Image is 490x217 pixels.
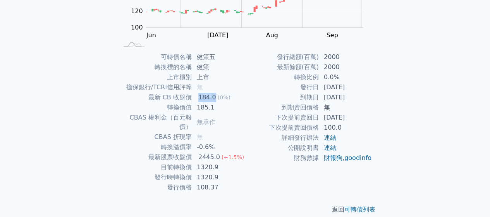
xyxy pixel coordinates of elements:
td: 上市櫃別 [118,72,192,82]
div: 2445.0 [197,153,222,162]
td: 發行時轉換價 [118,172,192,182]
td: [DATE] [319,113,372,123]
p: 返回 [109,205,382,214]
td: 1320.9 [192,172,245,182]
span: 無承作 [197,118,215,126]
td: 轉換價值 [118,102,192,113]
a: 財報狗 [324,154,342,161]
td: 0.0% [319,72,372,82]
td: 最新 CB 收盤價 [118,92,192,102]
td: 185.1 [192,102,245,113]
a: 連結 [324,134,336,141]
tspan: Aug [266,31,278,39]
td: 發行價格 [118,182,192,193]
td: -0.6% [192,142,245,152]
td: 公開說明書 [245,143,319,153]
td: 下次提前賣回價格 [245,123,319,133]
td: [DATE] [319,92,372,102]
td: 財務數據 [245,153,319,163]
td: 轉換標的名稱 [118,62,192,72]
tspan: 100 [131,24,143,31]
tspan: Sep [326,31,338,39]
span: 無 [197,83,203,91]
div: 184.0 [197,93,218,102]
td: 2000 [319,62,372,72]
td: 最新餘額(百萬) [245,62,319,72]
td: 上市 [192,72,245,82]
a: 連結 [324,144,336,151]
td: 最新股票收盤價 [118,152,192,162]
td: 目前轉換價 [118,162,192,172]
td: 擔保銀行/TCRI信用評等 [118,82,192,92]
span: (0%) [218,94,230,101]
span: (+1.5%) [222,154,244,160]
td: , [319,153,372,163]
td: CBAS 權利金（百元報價） [118,113,192,132]
a: goodinfo [344,154,371,161]
tspan: [DATE] [207,31,228,39]
td: CBAS 折現率 [118,132,192,142]
td: 無 [319,102,372,113]
td: 轉換比例 [245,72,319,82]
td: 可轉債名稱 [118,52,192,62]
td: 健策五 [192,52,245,62]
td: 2000 [319,52,372,62]
a: 可轉債列表 [344,206,375,213]
td: 108.37 [192,182,245,193]
td: 100.0 [319,123,372,133]
td: [DATE] [319,82,372,92]
td: 健策 [192,62,245,72]
td: 詳細發行辦法 [245,133,319,143]
span: 無 [197,133,203,141]
td: 發行總額(百萬) [245,52,319,62]
td: 到期賣回價格 [245,102,319,113]
tspan: 120 [131,7,143,15]
td: 下次提前賣回日 [245,113,319,123]
tspan: Jun [146,31,156,39]
td: 到期日 [245,92,319,102]
td: 轉換溢價率 [118,142,192,152]
td: 1320.9 [192,162,245,172]
td: 發行日 [245,82,319,92]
